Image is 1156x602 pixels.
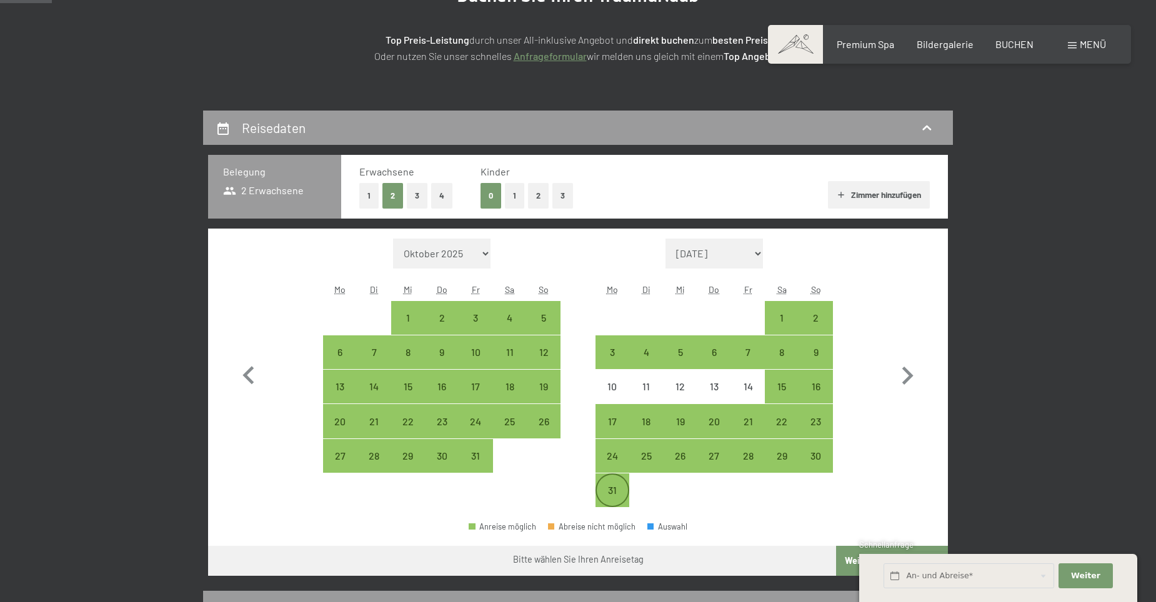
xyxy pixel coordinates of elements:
[663,335,697,369] div: Wed Aug 05 2026
[459,335,492,369] div: Fri Jul 10 2026
[391,335,425,369] div: Wed Jul 08 2026
[527,335,561,369] div: Anreise möglich
[425,439,459,473] div: Anreise möglich
[357,404,391,438] div: Anreise möglich
[407,183,427,209] button: 3
[324,382,356,413] div: 13
[425,301,459,335] div: Anreise möglich
[513,553,644,566] div: Bitte wählen Sie Ihren Anreisetag
[527,370,561,403] div: Anreise möglich
[630,417,662,448] div: 18
[391,439,425,473] div: Anreise möglich
[493,335,527,369] div: Sat Jul 11 2026
[629,439,663,473] div: Anreise möglich
[731,335,765,369] div: Anreise möglich
[505,284,514,295] abbr: Samstag
[1080,38,1106,50] span: Menü
[370,284,378,295] abbr: Dienstag
[391,301,425,335] div: Wed Jul 01 2026
[595,335,629,369] div: Anreise möglich
[799,301,833,335] div: Sun Aug 02 2026
[629,370,663,403] div: Tue Aug 11 2026
[426,347,457,378] div: 9
[889,239,925,508] button: Nächster Monat
[765,335,799,369] div: Sat Aug 08 2026
[799,370,833,403] div: Anreise möglich
[800,347,832,378] div: 9
[460,313,491,344] div: 3
[766,451,797,482] div: 29
[391,301,425,335] div: Anreise möglich
[359,165,414,177] span: Erwachsene
[629,439,663,473] div: Tue Aug 25 2026
[426,451,457,482] div: 30
[459,439,492,473] div: Fri Jul 31 2026
[460,347,491,378] div: 10
[765,404,799,438] div: Sat Aug 22 2026
[426,417,457,448] div: 23
[528,347,559,378] div: 12
[629,335,663,369] div: Tue Aug 04 2026
[425,370,459,403] div: Anreise möglich
[323,335,357,369] div: Mon Jul 06 2026
[777,284,787,295] abbr: Samstag
[663,439,697,473] div: Wed Aug 26 2026
[1071,570,1100,581] span: Weiter
[425,301,459,335] div: Thu Jul 02 2026
[731,439,765,473] div: Fri Aug 28 2026
[459,370,492,403] div: Fri Jul 17 2026
[469,523,536,531] div: Anreise möglich
[386,34,469,46] strong: Top Preis-Leistung
[493,404,527,438] div: Anreise möglich
[527,301,561,335] div: Sun Jul 05 2026
[697,439,731,473] div: Thu Aug 27 2026
[481,183,501,209] button: 0
[799,404,833,438] div: Sun Aug 23 2026
[437,284,447,295] abbr: Donnerstag
[699,347,730,378] div: 6
[766,313,797,344] div: 1
[505,183,524,209] button: 1
[800,417,832,448] div: 23
[697,335,731,369] div: Thu Aug 06 2026
[731,370,765,403] div: Fri Aug 14 2026
[597,417,628,448] div: 17
[699,451,730,482] div: 27
[357,404,391,438] div: Tue Jul 21 2026
[382,183,403,209] button: 2
[391,439,425,473] div: Wed Jul 29 2026
[629,370,663,403] div: Anreise nicht möglich
[664,382,695,413] div: 12
[358,347,389,378] div: 7
[697,404,731,438] div: Thu Aug 20 2026
[459,335,492,369] div: Anreise möglich
[425,439,459,473] div: Thu Jul 30 2026
[664,451,695,482] div: 26
[663,439,697,473] div: Anreise möglich
[597,485,628,516] div: 31
[732,347,764,378] div: 7
[664,347,695,378] div: 5
[663,370,697,403] div: Wed Aug 12 2026
[597,382,628,413] div: 10
[917,38,974,50] a: Bildergalerie
[629,404,663,438] div: Tue Aug 18 2026
[799,301,833,335] div: Anreise möglich
[323,404,357,438] div: Mon Jul 20 2026
[460,451,491,482] div: 31
[766,382,797,413] div: 15
[799,370,833,403] div: Sun Aug 16 2026
[494,347,526,378] div: 11
[514,50,587,62] a: Anfrageformular
[595,404,629,438] div: Mon Aug 17 2026
[459,404,492,438] div: Fri Jul 24 2026
[765,301,799,335] div: Sat Aug 01 2026
[732,417,764,448] div: 21
[323,335,357,369] div: Anreise möglich
[744,284,752,295] abbr: Freitag
[431,183,452,209] button: 4
[731,439,765,473] div: Anreise möglich
[859,540,914,550] span: Schnellanfrage
[607,284,618,295] abbr: Montag
[837,38,894,50] span: Premium Spa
